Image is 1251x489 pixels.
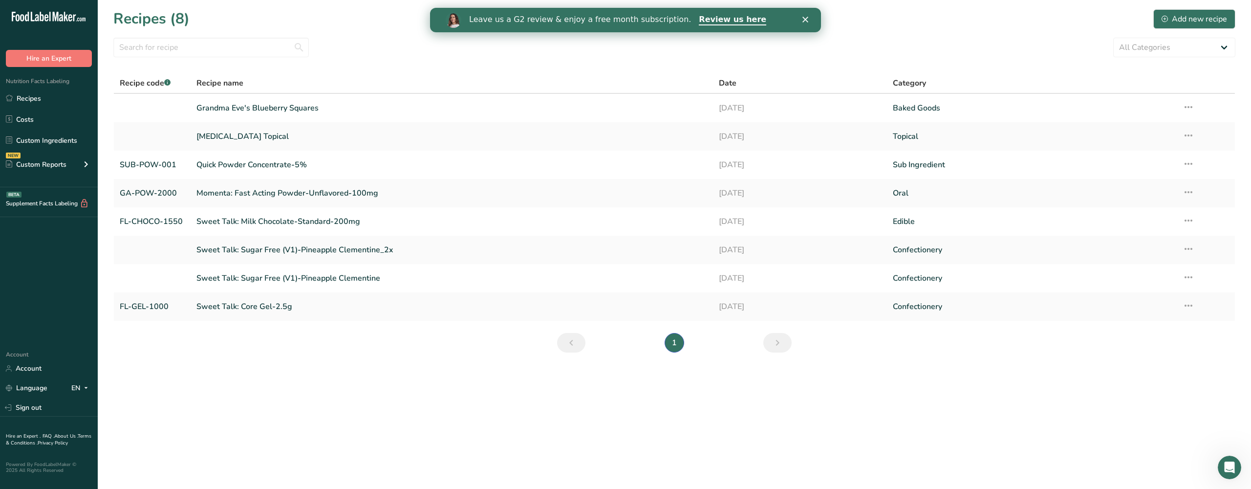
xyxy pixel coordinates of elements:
[113,38,309,57] input: Search for recipe
[893,296,1171,317] a: Confectionery
[196,296,707,317] a: Sweet Talk: Core Gel-2.5g
[719,296,881,317] a: [DATE]
[196,126,707,147] a: [MEDICAL_DATA] Topical
[196,77,243,89] span: Recipe name
[763,333,792,353] a: Next page
[6,192,22,198] div: BETA
[719,126,881,147] a: [DATE]
[6,462,92,473] div: Powered By FoodLabelMaker © 2025 All Rights Reserved
[6,433,91,446] a: Terms & Conditions .
[893,98,1171,118] a: Baked Goods
[120,183,185,203] a: GA-POW-2000
[719,211,881,232] a: [DATE]
[6,433,41,440] a: Hire an Expert .
[893,240,1171,260] a: Confectionery
[719,268,881,289] a: [DATE]
[719,183,881,203] a: [DATE]
[719,155,881,175] a: [DATE]
[113,8,190,30] h1: Recipes (8)
[430,8,821,32] iframe: Intercom live chat banner
[120,211,185,232] a: FL-CHOCO-1550
[196,155,707,175] a: Quick Powder Concentrate-5%
[196,211,707,232] a: Sweet Talk: Milk Chocolate-Standard-200mg
[1218,456,1241,479] iframe: Intercom live chat
[71,382,92,394] div: EN
[6,153,21,158] div: NEW
[719,240,881,260] a: [DATE]
[719,77,736,89] span: Date
[6,50,92,67] button: Hire an Expert
[719,98,881,118] a: [DATE]
[893,183,1171,203] a: Oral
[1162,13,1227,25] div: Add new recipe
[893,126,1171,147] a: Topical
[893,268,1171,289] a: Confectionery
[557,333,585,353] a: Previous page
[6,159,66,170] div: Custom Reports
[196,240,707,260] a: Sweet Talk: Sugar Free (V1)-Pineapple Clementine_2x
[54,433,78,440] a: About Us .
[43,433,54,440] a: FAQ .
[893,211,1171,232] a: Edible
[6,379,47,397] a: Language
[196,183,707,203] a: Momenta: Fast Acting Powder-Unflavored-100mg
[120,155,185,175] a: SUB-POW-001
[893,155,1171,175] a: Sub Ingredient
[120,78,171,89] span: Recipe code
[38,440,68,446] a: Privacy Policy
[196,98,707,118] a: Grandma Eve's Blueberry Squares
[120,296,185,317] a: FL-GEL-1000
[893,77,926,89] span: Category
[1153,9,1235,29] button: Add new recipe
[196,268,707,289] a: Sweet Talk: Sugar Free (V1)-Pineapple Clementine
